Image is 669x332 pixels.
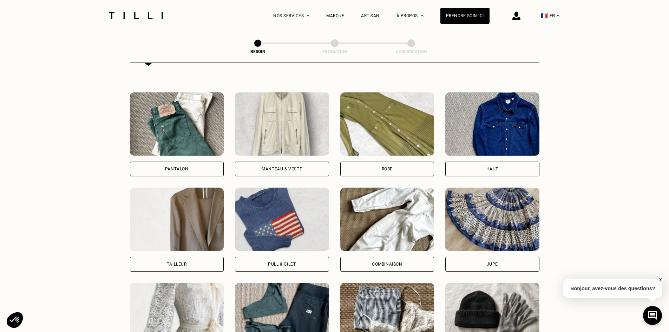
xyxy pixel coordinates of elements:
[557,15,559,17] img: menu déroulant
[541,12,548,19] span: 🇫🇷
[421,15,424,17] img: Menu déroulant à propos
[382,167,393,171] div: Robe
[340,92,434,156] img: Tilli retouche votre Robe
[130,188,224,251] img: Tilli retouche votre Tailleur
[445,188,539,251] img: Tilli retouche votre Jupe
[130,92,224,156] img: Tilli retouche votre Pantalon
[563,279,662,298] p: Bonjour, avez-vous des questions?
[372,262,402,266] div: Combinaison
[223,49,293,54] div: Besoin
[487,262,498,266] div: Jupe
[307,15,309,17] img: Menu déroulant
[445,92,539,156] img: Tilli retouche votre Haut
[106,12,165,19] img: Logo du service de couturière Tilli
[340,188,434,251] img: Tilli retouche votre Combinaison
[440,8,490,24] a: Prendre soin ici
[300,49,370,54] div: Estimation
[361,13,380,18] a: Artisan
[512,12,520,20] img: icône connexion
[262,167,302,171] div: Manteau & Veste
[165,167,189,171] div: Pantalon
[326,13,344,18] a: Marque
[268,262,296,266] div: Pull & gilet
[657,276,664,284] button: X
[235,188,329,251] img: Tilli retouche votre Pull & gilet
[235,92,329,156] img: Tilli retouche votre Manteau & Veste
[376,49,446,54] div: Confirmation
[486,167,498,171] div: Haut
[167,262,187,266] div: Tailleur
